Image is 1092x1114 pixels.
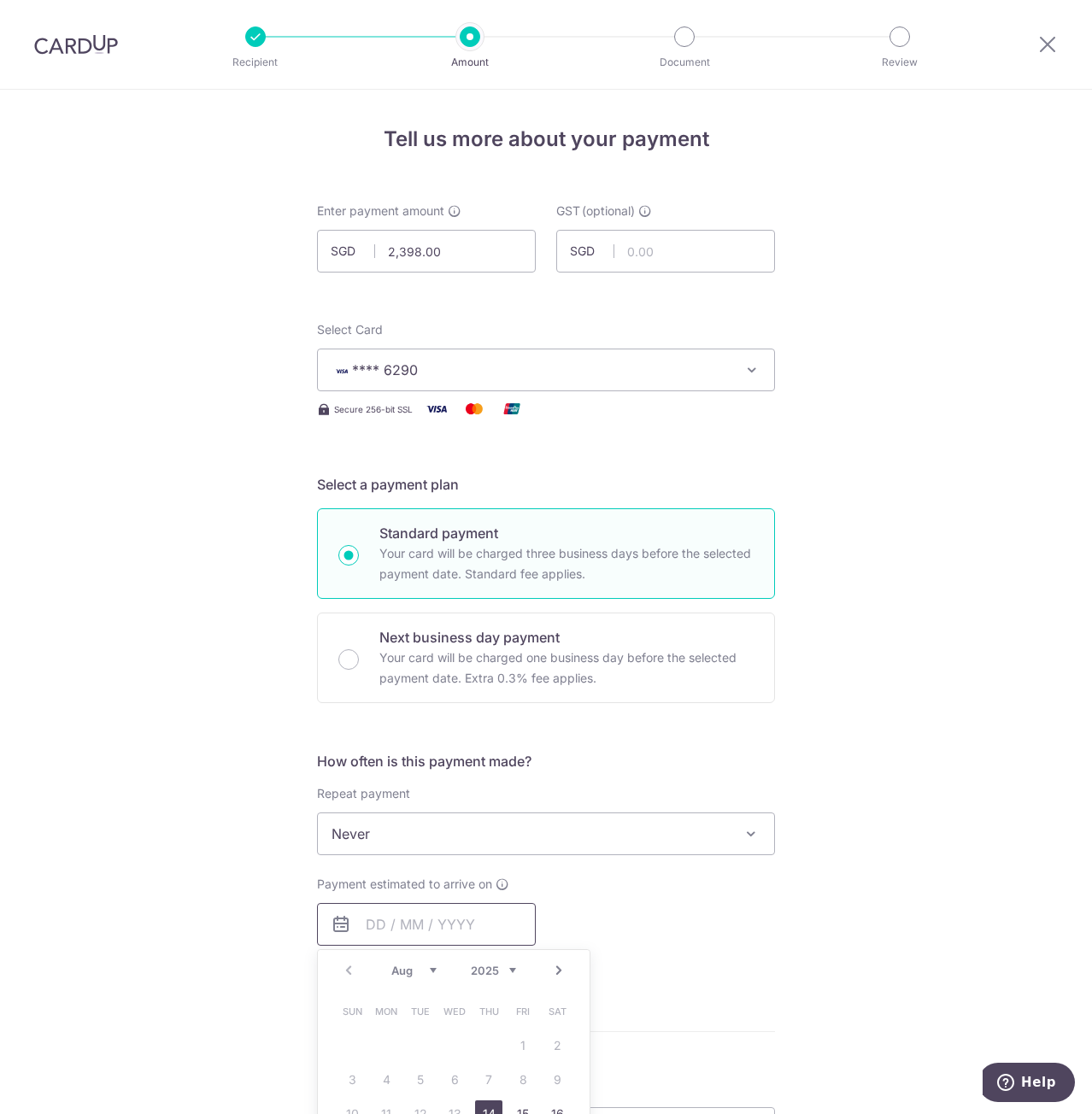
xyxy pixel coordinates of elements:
span: (optional) [582,202,635,220]
span: Friday [509,998,537,1025]
span: Tuesday [407,998,434,1025]
img: CardUp [34,34,118,55]
span: Monday [373,998,400,1025]
input: DD / MM / YYYY [317,903,536,946]
span: SGD [331,243,375,260]
a: Next [549,960,569,981]
span: translation missing: en.payables.payment_networks.credit_card.summary.labels.select_card [317,322,383,337]
input: 0.00 [317,230,536,273]
p: Your card will be charged one business day before the selected payment date. Extra 0.3% fee applies. [379,648,754,689]
img: Mastercard [457,398,491,419]
p: Your card will be charged three business days before the selected payment date. Standard fee appl... [379,543,754,584]
img: Visa [420,398,454,419]
h4: Tell us more about your payment [317,124,775,155]
label: Repeat payment [317,785,410,802]
h5: How often is this payment made? [317,751,775,771]
span: Wednesday [441,998,468,1025]
h5: Select a payment plan [317,474,775,495]
span: Payment estimated to arrive on [317,876,492,893]
span: Secure 256-bit SSL [334,402,413,416]
p: Next business day payment [379,627,754,648]
p: Standard payment [379,523,754,543]
span: GST [556,202,580,220]
iframe: Opens a widget where you can find more information [983,1063,1075,1105]
span: SGD [570,243,614,260]
img: VISA [332,365,352,377]
span: Never [317,812,775,855]
p: Review [837,54,963,71]
p: Recipient [192,54,319,71]
span: Thursday [475,998,502,1025]
span: Never [318,813,774,854]
p: Amount [407,54,533,71]
span: Sunday [338,998,366,1025]
img: Union Pay [495,398,529,419]
p: Document [621,54,748,71]
span: Saturday [543,998,571,1025]
span: Enter payment amount [317,202,444,220]
input: 0.00 [556,230,775,273]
